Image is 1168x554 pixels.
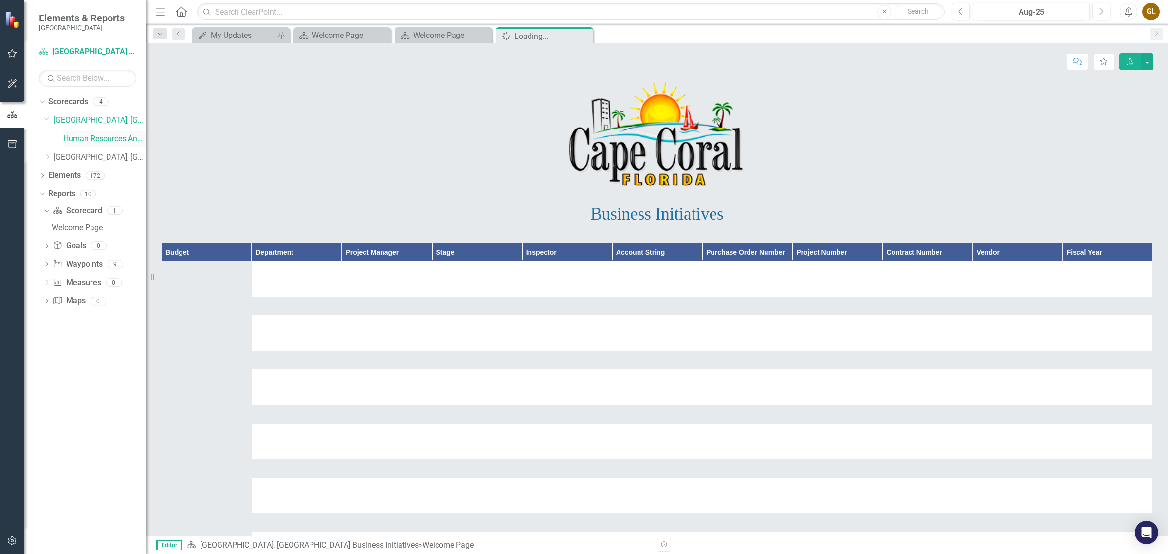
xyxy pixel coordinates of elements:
div: 1 [107,207,123,215]
a: Maps [53,295,85,307]
a: Human Resources Analytics Dashboard [63,133,146,145]
button: GL [1142,3,1160,20]
span: Editor [156,540,182,550]
div: Welcome Page [52,223,146,232]
div: Open Intercom Messenger [1135,521,1158,544]
div: 0 [91,242,107,250]
a: Goals [53,240,86,252]
div: Welcome Page [413,29,490,41]
a: [GEOGRAPHIC_DATA], [GEOGRAPHIC_DATA] Business Initiatives [200,540,419,550]
a: Reports [48,188,75,200]
div: 172 [86,171,105,180]
img: ClearPoint Strategy [5,11,22,28]
a: Elements [48,170,81,181]
input: Search Below... [39,70,136,87]
a: Waypoints [53,259,102,270]
input: Search ClearPoint... [197,3,945,20]
span: Search [908,7,929,15]
a: Welcome Page [49,220,146,236]
div: My Updates [211,29,275,41]
a: Measures [53,277,101,289]
div: 0 [91,297,106,305]
a: Scorecard [53,205,102,217]
a: Welcome Page [397,29,490,41]
div: 0 [106,278,122,287]
div: Welcome Page [422,540,474,550]
div: 9 [108,260,123,268]
a: [GEOGRAPHIC_DATA], [GEOGRAPHIC_DATA] Business Initiatives [39,46,136,57]
button: Aug-25 [973,3,1090,20]
img: Cape Coral, FL -- Logo [568,80,746,189]
button: Search [894,5,942,18]
div: Aug-25 [976,6,1086,18]
a: [GEOGRAPHIC_DATA], [GEOGRAPHIC_DATA] Business Initiatives [54,115,146,126]
small: [GEOGRAPHIC_DATA] [39,24,125,32]
a: My Updates [195,29,275,41]
a: Scorecards [48,96,88,108]
div: Loading... [514,30,591,42]
span: Elements & Reports [39,12,125,24]
div: 10 [80,190,96,198]
div: » [186,540,650,551]
span: Business Initiatives [590,204,723,223]
a: Welcome Page [296,29,388,41]
div: Welcome Page [312,29,388,41]
div: 4 [93,98,109,106]
a: [GEOGRAPHIC_DATA], [GEOGRAPHIC_DATA] Strategic Plan [54,152,146,163]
